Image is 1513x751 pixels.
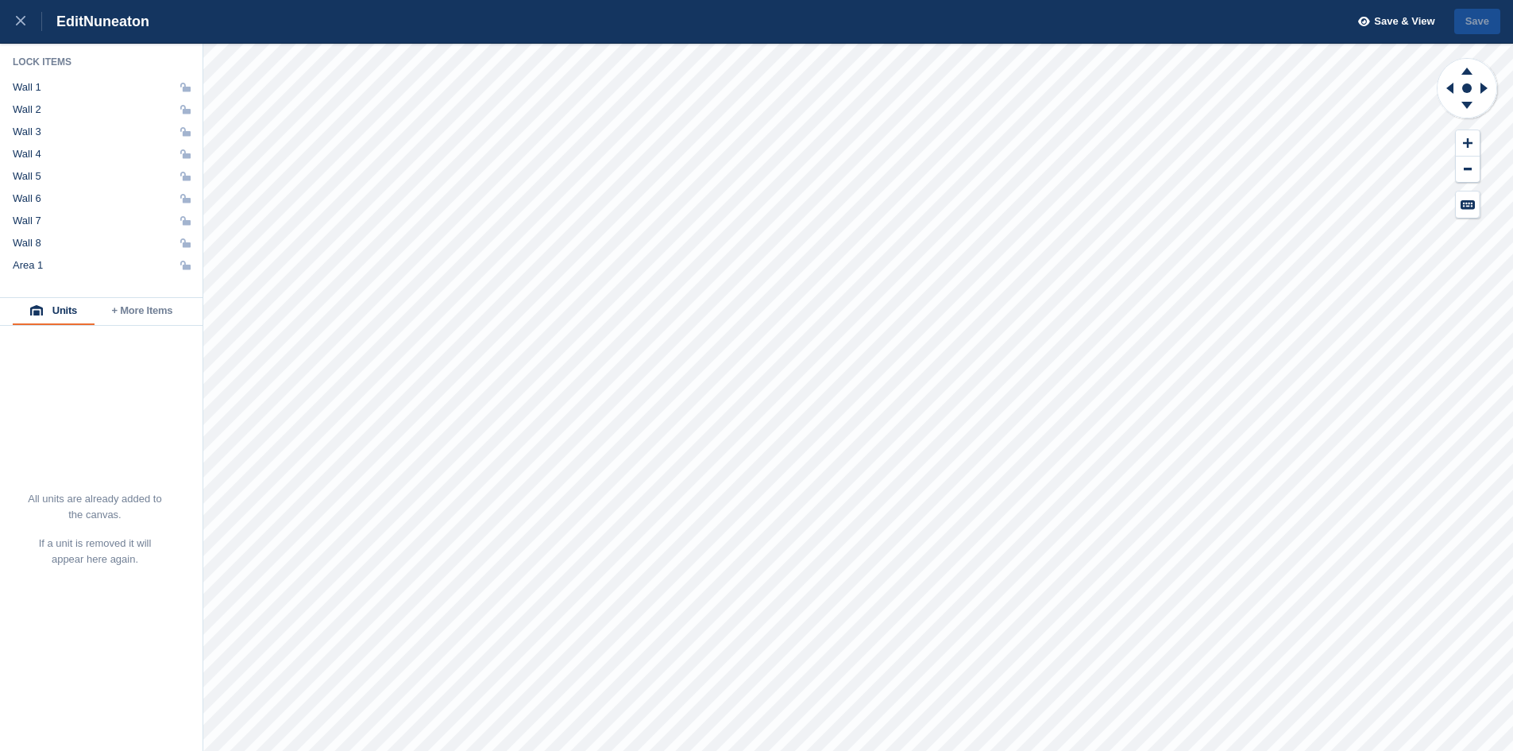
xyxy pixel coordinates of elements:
[42,12,149,31] div: Edit Nuneaton
[1374,14,1434,29] span: Save & View
[27,491,163,523] p: All units are already added to the canvas.
[95,298,190,325] button: + More Items
[13,298,95,325] button: Units
[13,259,43,272] div: Area 1
[1456,130,1480,157] button: Zoom In
[13,215,41,227] div: Wall 7
[13,56,191,68] div: Lock Items
[1454,9,1500,35] button: Save
[13,170,41,183] div: Wall 5
[13,81,41,94] div: Wall 1
[13,192,41,205] div: Wall 6
[13,126,41,138] div: Wall 3
[1456,192,1480,218] button: Keyboard Shortcuts
[1349,9,1435,35] button: Save & View
[13,148,41,161] div: Wall 4
[13,103,41,116] div: Wall 2
[27,536,163,567] p: If a unit is removed it will appear here again.
[1456,157,1480,183] button: Zoom Out
[13,237,41,250] div: Wall 8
